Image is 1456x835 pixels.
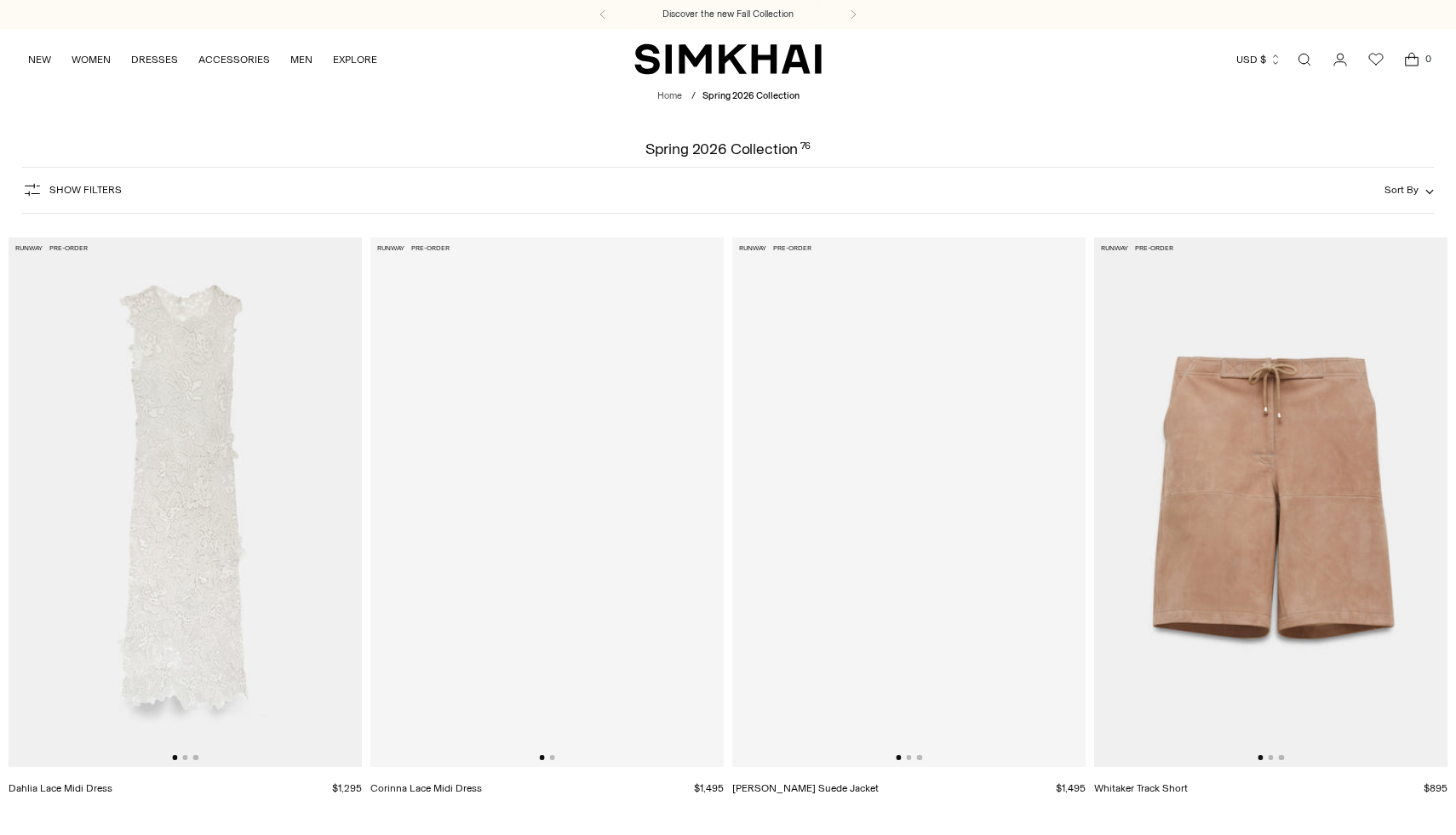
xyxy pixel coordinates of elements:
div: 76 [800,141,811,157]
span: Show Filters [49,184,122,196]
button: Go to slide 1 [539,755,544,760]
a: Whitaker Track Short [1094,782,1188,794]
a: MEN [290,41,312,78]
button: Go to slide 2 [1268,755,1273,760]
button: Go to slide 3 [917,755,922,760]
a: Corinna Lace Midi Dress [370,782,482,794]
a: [PERSON_NAME] Suede Jacket [732,782,879,794]
nav: breadcrumbs [657,89,800,104]
button: Go to slide 1 [1258,755,1263,760]
a: Home [657,90,682,101]
a: DRESSES [131,41,178,78]
a: Dahlia Lace Midi Dress [9,782,112,794]
button: Go to slide 1 [896,755,901,760]
button: USD $ [1236,41,1281,78]
h1: Spring 2026 Collection [645,141,811,157]
a: SIMKHAI [634,43,822,76]
button: Sort By [1384,180,1434,199]
a: Open search modal [1287,43,1321,77]
a: WOMEN [72,41,111,78]
button: Go to slide 3 [1279,755,1284,760]
a: Open cart modal [1395,43,1429,77]
button: Go to slide 2 [906,755,911,760]
span: Spring 2026 Collection [702,90,800,101]
span: 0 [1420,51,1436,66]
span: Sort By [1384,184,1419,196]
a: ACCESSORIES [198,41,270,78]
button: Go to slide 2 [182,755,187,760]
a: Go to the account page [1323,43,1357,77]
a: NEW [28,41,51,78]
a: Wishlist [1359,43,1393,77]
img: Dahlia Lace Midi Dress [9,237,362,768]
a: Discover the new Fall Collection [662,8,794,21]
div: / [691,89,696,104]
a: EXPLORE [333,41,377,78]
button: Go to slide 1 [172,755,177,760]
button: Go to slide 3 [193,755,198,760]
img: Whitaker Track Short [1094,237,1447,768]
button: Show Filters [22,176,122,203]
button: Go to slide 2 [550,755,555,760]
